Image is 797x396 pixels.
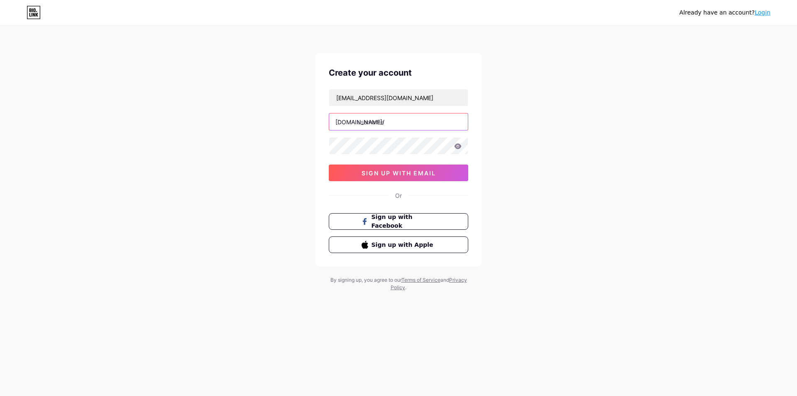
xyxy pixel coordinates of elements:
div: [DOMAIN_NAME]/ [335,118,384,126]
span: sign up with email [362,170,436,177]
span: Sign up with Apple [372,241,436,249]
button: Sign up with Apple [329,236,468,253]
div: Already have an account? [680,8,770,17]
a: Login [755,9,770,16]
a: Terms of Service [401,277,440,283]
input: Email [329,89,468,106]
div: By signing up, you agree to our and . [328,276,469,291]
span: Sign up with Facebook [372,213,436,230]
button: Sign up with Facebook [329,213,468,230]
button: sign up with email [329,165,468,181]
input: username [329,113,468,130]
div: Create your account [329,66,468,79]
div: Or [395,191,402,200]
